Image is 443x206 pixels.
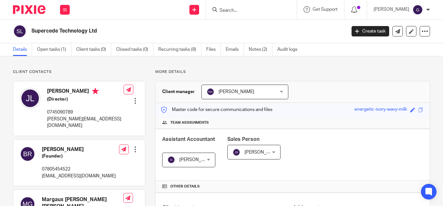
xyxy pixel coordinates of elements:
a: Emails [226,43,244,56]
img: svg%3E [413,5,423,15]
i: Primary [92,88,99,94]
span: [PERSON_NAME] [179,158,215,162]
img: svg%3E [167,156,175,164]
p: More details [155,69,430,75]
h5: (Founder) [42,153,116,159]
p: [PERSON_NAME] [374,6,409,13]
span: Sales Person [227,137,259,142]
a: Recurring tasks (8) [158,43,201,56]
span: Other details [170,184,200,189]
p: [PERSON_NAME][EMAIL_ADDRESS][DOMAIN_NAME] [47,116,124,129]
span: Assistant Accountant [162,137,215,142]
p: 07805454522 [42,166,116,172]
a: Client tasks (0) [76,43,111,56]
span: [PERSON_NAME] [219,89,254,94]
img: svg%3E [233,148,240,156]
span: Team assignments [170,120,209,125]
img: svg%3E [207,88,214,96]
h4: [PERSON_NAME] [42,146,116,153]
a: Files [206,43,221,56]
a: Create task [352,26,389,36]
h2: Supercede Technology Ltd [31,28,280,34]
div: energetic-ivory-wavy-milk [354,106,407,114]
a: Open tasks (1) [37,43,71,56]
p: 0745090789 [47,109,124,116]
img: Pixie [13,5,45,14]
span: [PERSON_NAME] [245,150,280,155]
a: Audit logs [277,43,302,56]
p: [EMAIL_ADDRESS][DOMAIN_NAME] [42,173,116,179]
span: Get Support [313,7,338,12]
h5: (Director) [47,96,124,103]
p: Master code for secure communications and files [161,106,272,113]
a: Closed tasks (0) [116,43,153,56]
p: Client contacts [13,69,145,75]
h3: Client manager [162,89,195,95]
input: Search [219,8,277,14]
img: svg%3E [20,88,41,109]
img: svg%3E [13,24,27,38]
img: svg%3E [20,146,35,162]
a: Notes (2) [249,43,272,56]
a: Details [13,43,32,56]
h4: [PERSON_NAME] [47,88,124,96]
